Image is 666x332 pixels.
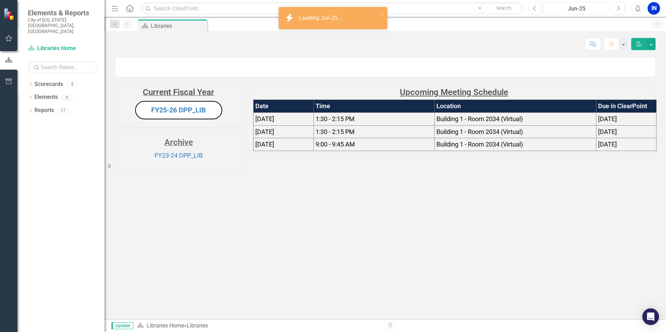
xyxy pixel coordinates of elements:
[316,141,355,148] span: 9:00 - 9:45 AM
[28,17,98,34] small: City of [US_STATE][GEOGRAPHIC_DATA], [GEOGRAPHIC_DATA]
[299,14,343,22] div: Loading Jun-25...
[546,5,607,13] div: Jun-25
[135,101,222,119] button: FY25-26 DPP_LIB
[380,10,385,18] button: close
[137,322,380,330] div: »
[436,102,461,110] strong: Location
[151,106,206,114] a: FY25-26 DPP_LIB
[61,94,72,100] div: 0
[57,108,69,113] div: 17
[164,137,193,147] strong: Archive
[598,102,647,110] strong: Due in ClearPoint
[436,128,523,135] span: Building 1 - Room 2034 (Virtual)
[34,106,54,114] a: Reports
[3,8,16,20] img: ClearPoint Strategy
[28,9,98,17] span: Elements & Reports
[143,87,214,97] strong: Current Fiscal Year
[598,115,617,122] span: [DATE]
[255,115,274,122] span: [DATE]
[28,61,98,73] input: Search Below...
[34,80,63,88] a: Scorecards
[28,45,98,53] a: Libraries Home
[255,141,274,148] span: [DATE]
[496,5,511,11] span: Search
[316,115,355,122] span: 1:30 - 2:15 PM
[141,2,523,15] input: Search ClearPoint...
[34,93,58,101] a: Elements
[155,152,203,159] a: FY23-24 DPP_LIB
[400,87,508,97] strong: Upcoming Meeting Schedule
[543,2,610,15] button: Jun-25
[316,102,330,110] strong: Time
[487,3,521,13] button: Search
[316,128,355,135] span: 1:30 - 2:15 PM
[147,322,184,329] a: Libraries Home
[598,128,617,135] span: [DATE]
[436,141,523,148] span: Building 1 - Room 2034 (Virtual)
[255,102,269,110] strong: Date
[255,128,274,135] span: [DATE]
[648,2,660,15] button: IN
[598,141,617,148] span: [DATE]
[436,115,523,122] span: Building 1 - Room 2034 (Virtual)
[67,81,78,87] div: 5
[642,308,659,325] div: Open Intercom Messenger
[111,322,133,329] span: Updater
[187,322,208,329] div: Libraries
[151,22,206,30] div: Libraries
